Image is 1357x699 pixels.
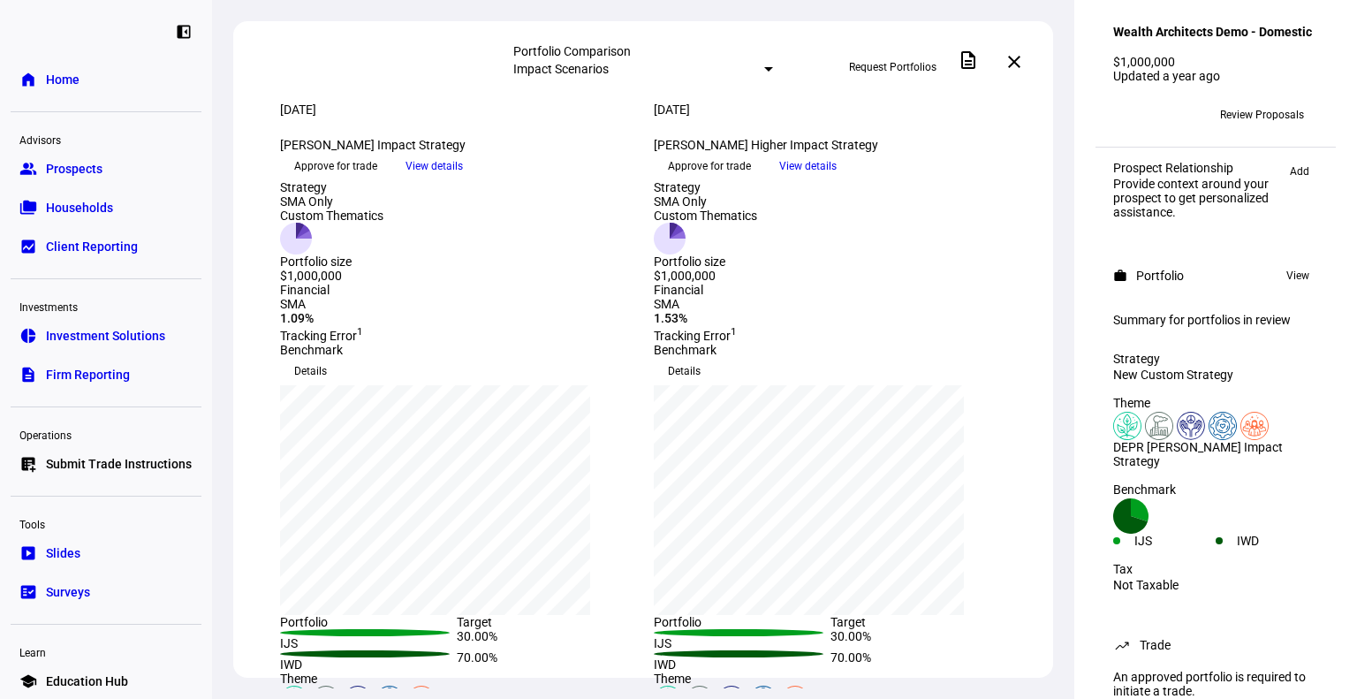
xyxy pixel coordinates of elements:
span: Households [46,199,113,217]
div: [DATE] [280,103,633,117]
button: Details [654,357,715,385]
span: Investment Solutions [46,327,165,345]
div: IWD [280,657,457,672]
div: Strategy [1113,352,1318,366]
img: humanRights.colored.svg [1177,412,1205,440]
span: Tracking Error [280,329,363,343]
img: workerTreatment.colored.svg [1209,412,1237,440]
mat-select-trigger: Impact Scenarios [513,62,609,76]
div: 70.00% [830,650,1007,672]
div: Strategy [280,180,383,194]
div: [PERSON_NAME] Higher Impact Strategy [654,138,1006,152]
div: Financial [654,283,1006,297]
div: SMA [654,297,1006,311]
a: descriptionFirm Reporting [11,357,201,392]
eth-mat-symbol: bid_landscape [19,238,37,255]
eth-mat-symbol: school [19,672,37,690]
span: View [1286,265,1309,286]
mat-icon: work [1113,269,1127,283]
div: Theme [1113,396,1318,410]
span: View details [406,153,463,179]
span: View details [779,153,837,179]
div: Target [457,615,633,629]
span: Approve for trade [294,152,377,180]
button: Approve for trade [654,152,765,180]
div: chart, 1 series [280,385,590,615]
span: Request Portfolios [849,53,936,81]
eth-panel-overview-card-header: Trade [1113,634,1318,656]
a: fact_checkSurveys [11,574,201,610]
div: $1,000,000 [654,269,757,283]
eth-panel-overview-card-header: Portfolio [1113,265,1318,286]
div: Investments [11,293,201,318]
a: pie_chartInvestment Solutions [11,318,201,353]
span: Add [1290,161,1309,182]
div: Financial [280,283,633,297]
div: chart, 1 series [654,385,964,615]
button: Details [280,357,341,385]
div: DEPR [PERSON_NAME] Impact Strategy [1113,440,1318,468]
div: Strategy [654,180,757,194]
eth-mat-symbol: left_panel_close [175,23,193,41]
sup: 1 [731,325,737,338]
img: corporateDiversity.colored.svg [1240,412,1269,440]
a: bid_landscapeClient Reporting [11,229,201,264]
div: 70.00% [457,650,633,672]
span: Client Reporting [46,238,138,255]
button: View details [765,153,851,179]
div: IJS [1134,534,1216,548]
div: IWD [1237,534,1318,548]
div: Trade [1140,638,1171,652]
div: Target [830,615,1007,629]
div: Theme [654,672,1006,686]
div: Portfolio size [280,255,383,269]
button: Review Proposals [1206,101,1318,129]
span: Home [46,71,80,88]
span: Details [294,357,327,385]
div: IJS [654,636,830,650]
button: Add [1281,161,1318,182]
mat-icon: trending_up [1113,636,1131,654]
div: Provide context around your prospect to get personalized assistance. [1113,177,1281,219]
div: 1.53% [654,311,1006,325]
div: Benchmark [280,343,633,357]
mat-icon: description [958,49,979,71]
span: Details [668,357,701,385]
div: Portfolio Comparison [513,44,772,58]
a: View details [391,158,477,172]
div: Benchmark [654,343,1006,357]
div: SMA Only [280,194,383,209]
div: Prospect Relationship [1113,161,1281,175]
div: Tax [1113,562,1318,576]
a: slideshowSlides [11,536,201,571]
sup: 1 [357,325,363,338]
div: Learn [11,639,201,664]
div: $1,000,000 [280,269,383,283]
mat-icon: close [1004,51,1025,72]
img: pollution.colored.svg [1145,412,1173,440]
div: Advisors [11,126,201,151]
div: 30.00% [457,629,633,650]
div: $1,000,000 [1113,55,1318,69]
div: Summary for portfolios in review [1113,313,1318,327]
span: Approve for trade [668,152,751,180]
div: New Custom Strategy [1113,368,1318,382]
div: Tools [11,511,201,536]
div: Portfolio [280,615,457,629]
div: 1.09% [280,311,633,325]
div: Updated a year ago [1113,69,1318,83]
div: IJS [280,636,457,650]
eth-mat-symbol: folder_copy [19,199,37,217]
div: Custom Thematics [280,209,383,223]
eth-mat-symbol: fact_check [19,583,37,601]
a: folder_copyHouseholds [11,190,201,225]
span: Education Hub [46,672,128,690]
div: [DATE] [654,103,1006,117]
div: IWD [654,657,830,672]
eth-mat-symbol: pie_chart [19,327,37,345]
eth-mat-symbol: description [19,366,37,384]
div: Theme [280,672,633,686]
eth-mat-symbol: home [19,71,37,88]
span: Slides [46,544,80,562]
img: climateChange.colored.svg [1113,412,1141,440]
